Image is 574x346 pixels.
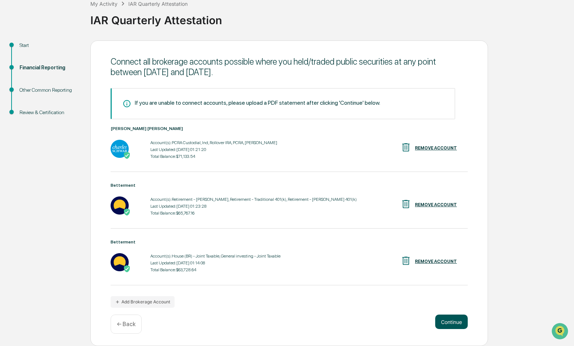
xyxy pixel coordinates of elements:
div: Review & Certification [20,109,79,116]
p: ← Back [117,321,136,328]
div: My Activity [90,1,117,7]
div: Last Updated: [DATE] 01:23:28 [150,204,357,209]
div: Total Balance: $71,133.54 [150,154,277,159]
div: 🔎 [7,105,13,111]
img: Charles Schwab - Active [111,140,129,158]
span: Preclearance [14,91,47,98]
div: Start [20,42,79,49]
img: Betterment - Active [111,196,129,215]
div: Betterment [111,239,468,245]
p: How can we help? [7,15,132,27]
img: Active [123,152,130,159]
div: Account(s): House (BR) - Joint Taxable, General investing - Joint Taxable [150,254,280,259]
span: Data Lookup [14,105,46,112]
div: Total Balance: $65,767.16 [150,211,357,216]
div: IAR Quarterly Attestation [90,8,570,27]
img: Active [123,208,130,216]
div: If you are unable to connect accounts, please upload a PDF statement after clicking 'Continue' be... [135,99,380,106]
div: 🖐️ [7,92,13,98]
div: REMOVE ACCOUNT [415,146,457,151]
div: [PERSON_NAME] [PERSON_NAME] [111,126,468,131]
img: REMOVE ACCOUNT [400,255,411,266]
iframe: Open customer support [551,322,570,342]
span: Attestations [60,91,90,98]
div: Other Common Reporting [20,86,79,94]
button: Add Brokerage Account [111,296,175,308]
div: Account(s): Retirement - [PERSON_NAME], Retirement - Traditional 401(k), Retirement - [PERSON_NAM... [150,197,357,202]
a: 🗄️Attestations [50,88,93,101]
div: Financial Reporting [20,64,79,72]
div: Start new chat [25,55,119,62]
a: 🖐️Preclearance [4,88,50,101]
div: Last Updated: [DATE] 01:21:20 [150,147,277,152]
img: Betterment - Active [111,253,129,271]
div: REMOVE ACCOUNT [415,202,457,207]
img: REMOVE ACCOUNT [400,199,411,209]
a: Powered byPylon [51,122,87,128]
div: Last Updated: [DATE] 01:14:08 [150,260,280,265]
div: 🗄️ [52,92,58,98]
span: Pylon [72,122,87,128]
div: We're available if you need us! [25,62,91,68]
div: IAR Quarterly Attestation [128,1,188,7]
div: Betterment [111,183,468,188]
img: Active [123,265,130,272]
img: 1746055101610-c473b297-6a78-478c-a979-82029cc54cd1 [7,55,20,68]
div: REMOVE ACCOUNT [415,259,457,264]
div: Total Balance: $63,728.64 [150,267,280,272]
button: Start new chat [123,57,132,66]
div: Account(s): PCRA Custodial, Ind, Rollover IRA, PCRA, [PERSON_NAME] [150,140,277,145]
a: 🔎Data Lookup [4,102,48,115]
div: Connect all brokerage accounts possible where you held/traded public securities at any point betw... [111,56,468,77]
button: Continue [435,315,468,329]
img: REMOVE ACCOUNT [400,142,411,153]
